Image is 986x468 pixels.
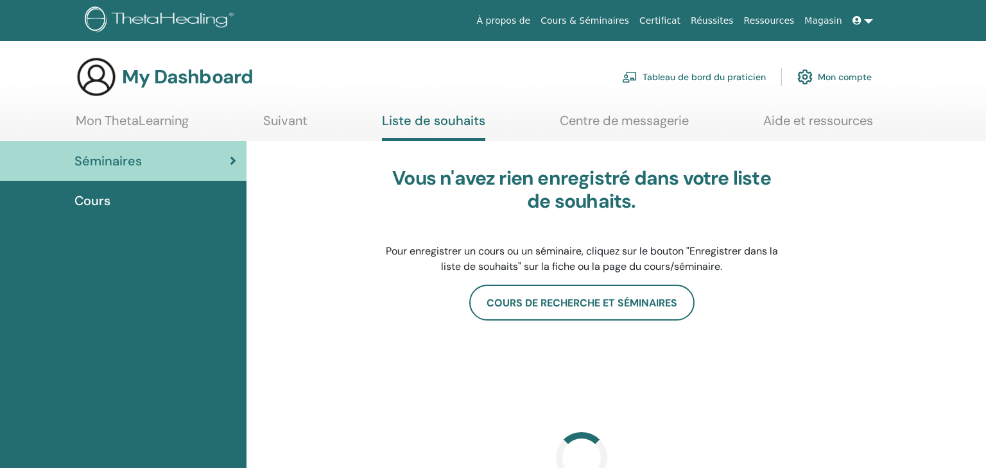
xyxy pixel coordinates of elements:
a: Centre de messagerie [560,113,689,138]
h3: Vous n'avez rien enregistré dans votre liste de souhaits. [379,167,784,213]
a: Tableau de bord du praticien [622,63,766,91]
a: Réussites [686,9,738,33]
img: generic-user-icon.jpg [76,56,117,97]
a: Mon compte [797,63,872,91]
a: Cours & Séminaires [535,9,634,33]
span: Cours [74,191,110,210]
h3: My Dashboard [122,65,253,88]
p: Pour enregistrer un cours ou un séminaire, cliquez sur le bouton "Enregistrer dans la liste de so... [379,244,784,274]
a: Aide et ressources [763,113,873,138]
img: cog.svg [797,66,813,88]
img: chalkboard-teacher.svg [622,71,637,83]
a: À propos de [472,9,536,33]
a: Mon ThetaLearning [76,113,189,138]
a: Certificat [634,9,686,33]
a: Suivant [263,113,307,138]
a: Cours de recherche et séminaires [469,285,695,321]
img: logo.png [85,6,238,35]
a: Ressources [739,9,800,33]
a: Magasin [799,9,847,33]
a: Liste de souhaits [382,113,485,141]
span: Séminaires [74,151,142,171]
